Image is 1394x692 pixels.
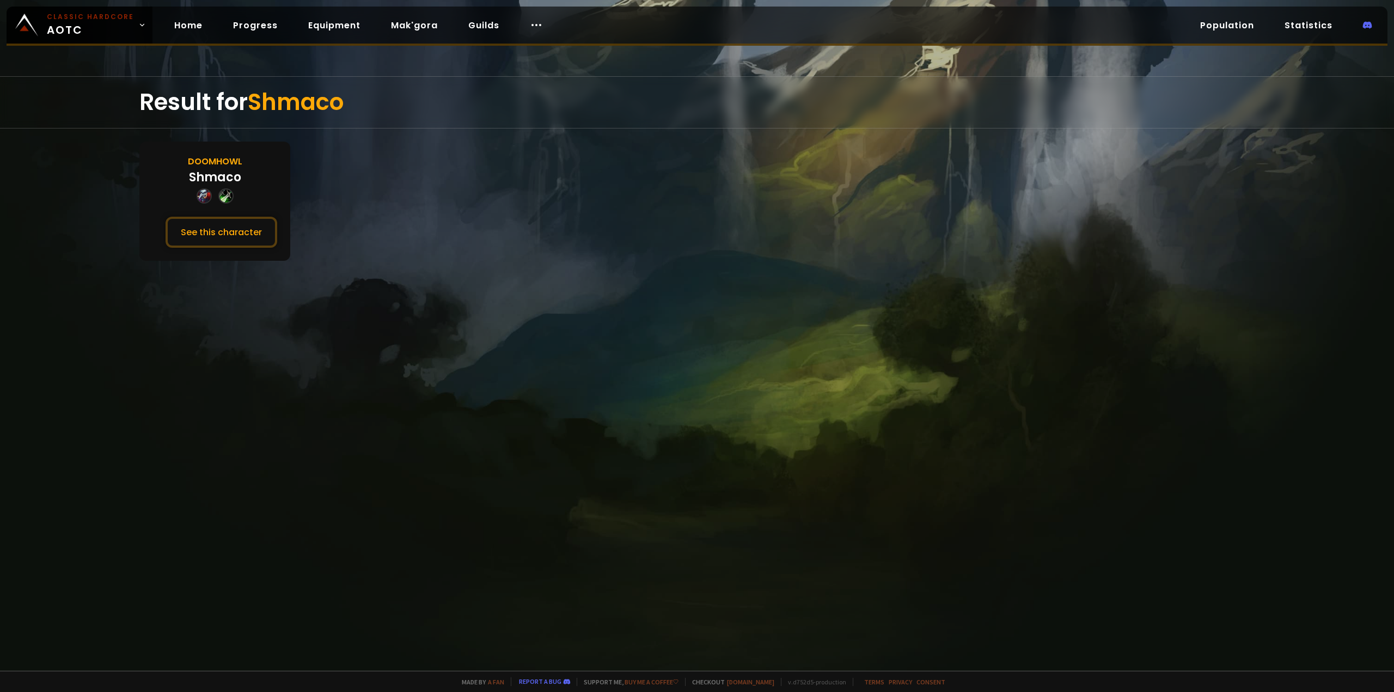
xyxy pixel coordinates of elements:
[382,14,447,36] a: Mak'gora
[460,14,508,36] a: Guilds
[166,217,277,248] button: See this character
[727,678,774,686] a: [DOMAIN_NAME]
[889,678,912,686] a: Privacy
[248,86,344,118] span: Shmaco
[7,7,152,44] a: Classic HardcoreAOTC
[166,14,211,36] a: Home
[685,678,774,686] span: Checkout
[47,12,134,38] span: AOTC
[519,677,561,685] a: Report a bug
[1191,14,1263,36] a: Population
[139,77,1255,128] div: Result for
[781,678,846,686] span: v. d752d5 - production
[625,678,678,686] a: Buy me a coffee
[47,12,134,22] small: Classic Hardcore
[488,678,504,686] a: a fan
[189,168,241,186] div: Shmaco
[224,14,286,36] a: Progress
[299,14,369,36] a: Equipment
[864,678,884,686] a: Terms
[916,678,945,686] a: Consent
[188,155,242,168] div: Doomhowl
[577,678,678,686] span: Support me,
[1276,14,1341,36] a: Statistics
[455,678,504,686] span: Made by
